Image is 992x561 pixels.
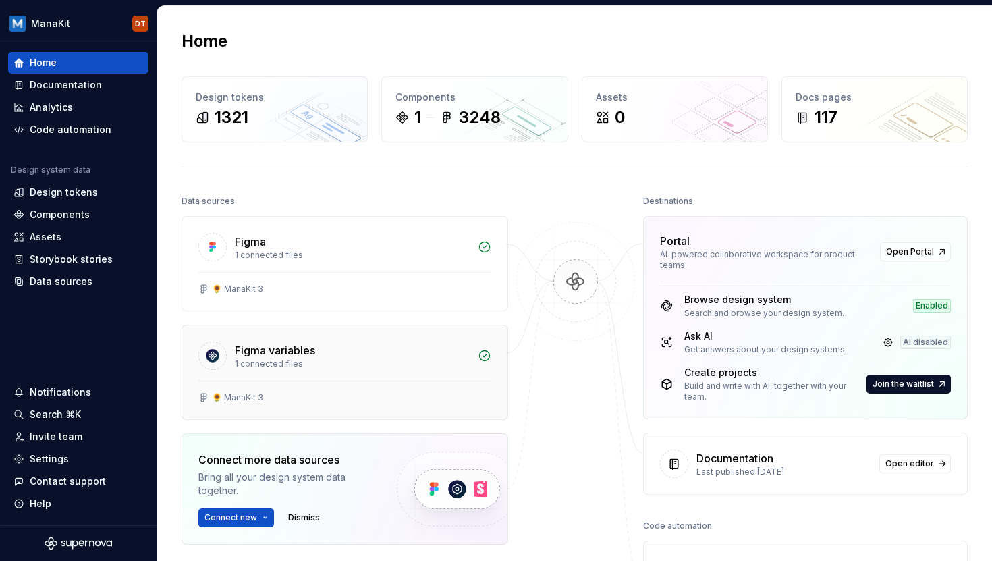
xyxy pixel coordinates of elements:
h2: Home [182,30,227,52]
button: Search ⌘K [8,404,148,425]
div: Invite team [30,430,82,444]
a: Settings [8,448,148,470]
a: Data sources [8,271,148,292]
a: Assets0 [582,76,768,142]
div: Notifications [30,385,91,399]
div: Storybook stories [30,252,113,266]
a: Design tokens [8,182,148,203]
div: Documentation [30,78,102,92]
div: Last published [DATE] [696,466,871,477]
div: 🌻 ManaKit 3 [212,284,263,294]
div: Figma [235,234,266,250]
div: Analytics [30,101,73,114]
div: AI disabled [900,336,951,349]
a: Figma1 connected files🌻 ManaKit 3 [182,216,508,311]
a: Assets [8,226,148,248]
div: Design system data [11,165,90,176]
div: Build and write with AI, together with your team. [684,381,864,402]
a: Figma variables1 connected files🌻 ManaKit 3 [182,325,508,420]
span: Connect new [204,512,257,523]
div: 1 connected files [235,250,470,261]
a: Home [8,52,148,74]
div: 3248 [459,107,501,128]
div: Code automation [643,516,712,535]
div: AI-powered collaborative workspace for product teams. [660,249,872,271]
div: Design tokens [196,90,354,104]
div: Documentation [696,450,773,466]
div: Portal [660,233,690,249]
button: Dismiss [282,508,326,527]
div: Search ⌘K [30,408,81,421]
button: Join the waitlist [866,375,951,394]
div: Components [395,90,553,104]
div: ManaKit [31,17,70,30]
span: Open editor [885,458,934,469]
div: 🌻 ManaKit 3 [212,392,263,403]
div: Enabled [913,299,951,313]
button: Notifications [8,381,148,403]
a: Components [8,204,148,225]
button: ManaKitDT [3,9,154,38]
a: Analytics [8,97,148,118]
div: 1 connected files [235,358,470,369]
a: Design tokens1321 [182,76,368,142]
div: 1321 [215,107,248,128]
div: Browse design system [684,293,844,306]
div: Search and browse your design system. [684,308,844,319]
button: Contact support [8,471,148,492]
div: Help [30,497,51,510]
a: Documentation [8,74,148,96]
a: Storybook stories [8,248,148,270]
span: Join the waitlist [873,379,934,390]
div: Create projects [684,366,864,379]
div: Ask AI [684,329,847,343]
div: Connect more data sources [198,452,374,468]
button: Connect new [198,508,274,527]
div: 1 [414,107,421,128]
img: 444e3117-43a1-4503-92e6-3e31d1175a78.png [9,16,26,32]
div: Data sources [30,275,92,288]
span: Dismiss [288,512,320,523]
div: DT [135,18,146,29]
div: Components [30,208,90,221]
div: Bring all your design system data together. [198,471,374,498]
div: Settings [30,452,69,466]
div: Design tokens [30,186,98,199]
div: Assets [596,90,754,104]
div: Contact support [30,475,106,488]
div: Home [30,56,57,70]
a: Code automation [8,119,148,140]
div: Figma variables [235,342,315,358]
div: Code automation [30,123,111,136]
a: Components13248 [381,76,568,142]
button: Help [8,493,148,514]
div: Get answers about your design systems. [684,344,847,355]
a: Open editor [879,454,951,473]
div: Data sources [182,192,235,211]
div: Assets [30,230,61,244]
a: Invite team [8,426,148,448]
div: 0 [615,107,625,128]
div: Destinations [643,192,693,211]
svg: Supernova Logo [45,537,112,550]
